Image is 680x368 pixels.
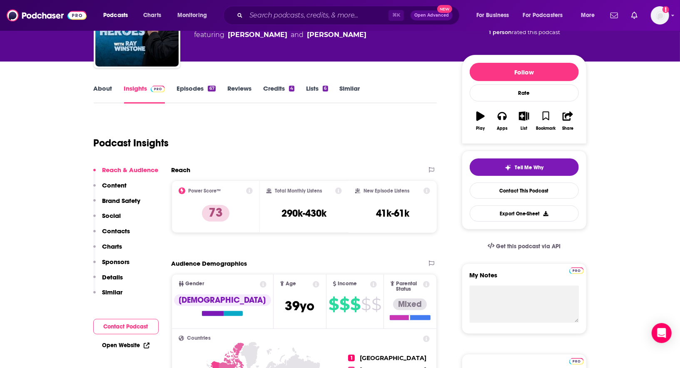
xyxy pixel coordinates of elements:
[470,205,579,222] button: Export One-Sheet
[323,86,328,91] div: 6
[103,10,128,21] span: Podcasts
[172,259,247,267] h2: Audience Demographics
[376,207,409,220] h3: 41k-61k
[93,319,159,334] button: Contact Podcast
[177,84,215,104] a: Episodes67
[470,84,579,101] div: Rate
[102,181,127,189] p: Content
[497,126,508,131] div: Apps
[208,86,215,91] div: 67
[281,207,326,220] h3: 290k-430k
[94,84,112,104] a: About
[102,227,130,235] p: Contacts
[93,227,130,242] button: Contacts
[93,166,159,181] button: Reach & Audience
[393,299,427,310] div: Mixed
[361,298,371,311] span: $
[575,9,605,22] button: open menu
[470,63,579,81] button: Follow
[231,6,468,25] div: Search podcasts, credits, & more...
[569,358,584,365] img: Podchaser Pro
[663,6,669,13] svg: Add a profile image
[289,86,294,91] div: 4
[93,212,121,227] button: Social
[523,10,563,21] span: For Podcasters
[93,197,141,212] button: Brand Safety
[489,29,512,35] span: 1 person
[329,298,339,311] span: $
[651,6,669,25] span: Logged in as BogaardsPR
[306,84,328,104] a: Lists6
[172,166,191,174] h2: Reach
[628,8,641,22] a: Show notifications dropdown
[651,6,669,25] img: User Profile
[189,188,221,194] h2: Power Score™
[491,106,513,136] button: Apps
[340,84,360,104] a: Similar
[227,84,252,104] a: Reviews
[228,30,288,40] div: [PERSON_NAME]
[521,126,528,131] div: List
[186,281,204,286] span: Gender
[102,273,123,281] p: Details
[411,10,453,20] button: Open AdvancedNew
[102,242,122,250] p: Charts
[7,7,87,23] a: Podchaser - Follow, Share and Rate Podcasts
[339,298,349,311] span: $
[481,236,568,257] a: Get this podcast via API
[652,323,672,343] div: Open Intercom Messenger
[102,288,123,296] p: Similar
[535,106,557,136] button: Bookmark
[93,181,127,197] button: Content
[512,29,560,35] span: rated this podcast
[174,294,271,306] div: [DEMOGRAPHIC_DATA]
[536,126,555,131] div: Bookmark
[93,273,123,289] button: Details
[246,9,389,22] input: Search podcasts, credits, & more...
[569,266,584,274] a: Pro website
[562,126,573,131] div: Share
[93,258,130,273] button: Sponsors
[515,164,543,171] span: Tell Me Why
[97,9,139,22] button: open menu
[476,126,485,131] div: Play
[194,30,367,40] span: featuring
[364,188,409,194] h2: New Episode Listens
[151,86,165,92] img: Podchaser Pro
[569,267,584,274] img: Podchaser Pro
[102,197,141,205] p: Brand Safety
[138,9,166,22] a: Charts
[172,9,218,22] button: open menu
[437,5,452,13] span: New
[94,137,169,149] h1: Podcast Insights
[470,271,579,286] label: My Notes
[470,158,579,176] button: tell me why sparkleTell Me Why
[470,106,491,136] button: Play
[348,355,355,361] span: 1
[557,106,578,136] button: Share
[291,30,304,40] span: and
[569,357,584,365] a: Pro website
[470,183,579,199] a: Contact This Podcast
[124,84,165,104] a: InsightsPodchaser Pro
[513,106,535,136] button: List
[143,10,161,21] span: Charts
[496,243,560,250] span: Get this podcast via API
[389,10,404,21] span: ⌘ K
[93,288,123,304] button: Similar
[360,354,426,362] span: [GEOGRAPHIC_DATA]
[396,281,422,292] span: Parental Status
[307,30,367,40] div: [PERSON_NAME]
[581,10,595,21] span: More
[102,342,149,349] a: Open Website
[471,9,520,22] button: open menu
[476,10,509,21] span: For Business
[187,336,211,341] span: Countries
[102,212,121,220] p: Social
[518,9,575,22] button: open menu
[607,8,621,22] a: Show notifications dropdown
[263,84,294,104] a: Credits4
[202,205,229,222] p: 73
[102,258,130,266] p: Sponsors
[414,13,449,17] span: Open Advanced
